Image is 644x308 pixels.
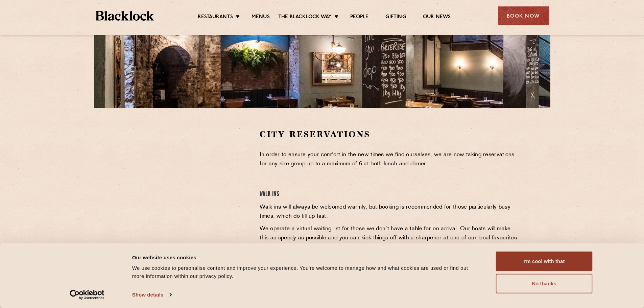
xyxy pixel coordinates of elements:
a: Usercentrics Cookiebot - opens in a new window [57,290,117,300]
p: We operate a virtual waiting list for those we don’t have a table for on arrival. Our hosts will ... [260,224,519,252]
div: Our website uses cookies [132,253,481,261]
iframe: OpenTable make booking widget [149,128,225,230]
a: The Blacklock Way [278,14,332,21]
p: Walk-ins will always be welcomed warmly, but booking is recommended for those particularly busy t... [260,203,519,221]
a: Menus [252,14,270,21]
p: In order to ensure your comfort in the new times we find ourselves, we are now taking reservation... [260,150,519,169]
a: Our News [423,14,451,21]
button: No thanks [496,274,593,293]
button: I'm cool with that [496,252,593,271]
a: People [350,14,368,21]
a: Restaurants [198,14,233,21]
img: BL_Textured_Logo-footer-cropped.svg [96,11,154,21]
div: Book Now [498,6,549,25]
h4: Walk Ins [260,190,519,199]
a: Show details [132,290,171,300]
div: We use cookies to personalise content and improve your experience. You're welcome to manage how a... [132,264,481,280]
h2: City Reservations [260,128,519,140]
a: Gifting [385,14,406,21]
